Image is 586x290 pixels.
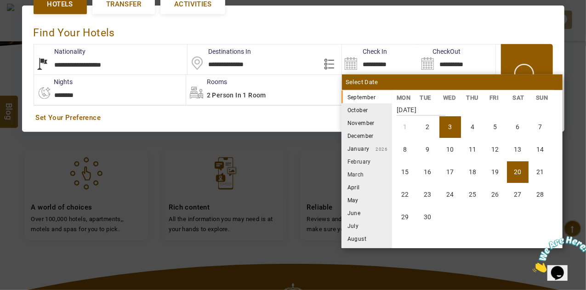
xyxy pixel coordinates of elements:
li: WED [438,93,462,102]
li: Thursday, 18 September 2025 [462,161,484,183]
li: Tuesday, 23 September 2025 [417,184,438,205]
li: MON [392,93,415,102]
li: September [341,91,392,103]
li: TUE [415,93,438,102]
div: Select Date [342,74,563,90]
a: Set Your Preference [36,113,551,123]
li: June [341,206,392,219]
label: CheckOut [419,47,461,56]
li: Sunday, 21 September 2025 [529,161,551,183]
li: January [341,142,392,155]
label: Rooms [186,77,227,86]
li: December [341,129,392,142]
li: November [341,116,392,129]
strong: [DATE] [397,99,445,116]
li: Friday, 5 September 2025 [484,116,506,138]
li: February [341,155,392,168]
li: Monday, 15 September 2025 [394,161,416,183]
li: SUN [531,93,555,102]
iframe: chat widget [529,233,586,276]
label: Check In [342,47,387,56]
li: Friday, 19 September 2025 [484,161,506,183]
li: Saturday, 20 September 2025 [507,161,529,183]
label: nights [34,77,73,86]
li: Thursday, 11 September 2025 [462,139,484,160]
li: Sunday, 14 September 2025 [529,139,551,160]
li: Wednesday, 24 September 2025 [439,184,461,205]
li: THU [461,93,485,102]
small: 2025 [375,95,440,100]
li: Saturday, 13 September 2025 [507,139,529,160]
li: May [341,193,392,206]
li: Friday, 26 September 2025 [484,184,506,205]
li: Saturday, 27 September 2025 [507,184,529,205]
li: Wednesday, 17 September 2025 [439,161,461,183]
li: Tuesday, 9 September 2025 [417,139,438,160]
li: Saturday, 6 September 2025 [507,116,529,138]
input: Search [342,45,419,74]
input: Search [419,45,495,74]
li: Friday, 12 September 2025 [484,139,506,160]
img: Chat attention grabber [4,4,61,40]
li: Wednesday, 10 September 2025 [439,139,461,160]
li: SAT [508,93,531,102]
li: Thursday, 4 September 2025 [462,116,484,138]
label: Nationality [34,47,86,56]
li: Monday, 22 September 2025 [394,184,416,205]
li: Sunday, 28 September 2025 [529,184,551,205]
label: Destinations In [188,47,251,56]
li: August [341,232,392,245]
small: 2026 [370,147,388,152]
li: April [341,181,392,193]
li: July [341,219,392,232]
li: Sunday, 7 September 2025 [529,116,551,138]
li: Wednesday, 3 September 2025 [439,116,461,138]
span: 2 Person in 1 Room [207,91,266,99]
div: Find Your Hotels [34,17,553,44]
li: Monday, 29 September 2025 [394,206,416,228]
li: Tuesday, 16 September 2025 [417,161,438,183]
li: Tuesday, 2 September 2025 [417,116,438,138]
li: FRI [485,93,508,102]
li: March [341,168,392,181]
li: October [341,103,392,116]
li: Thursday, 25 September 2025 [462,184,484,205]
li: Monday, 8 September 2025 [394,139,416,160]
li: Tuesday, 30 September 2025 [417,206,438,228]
